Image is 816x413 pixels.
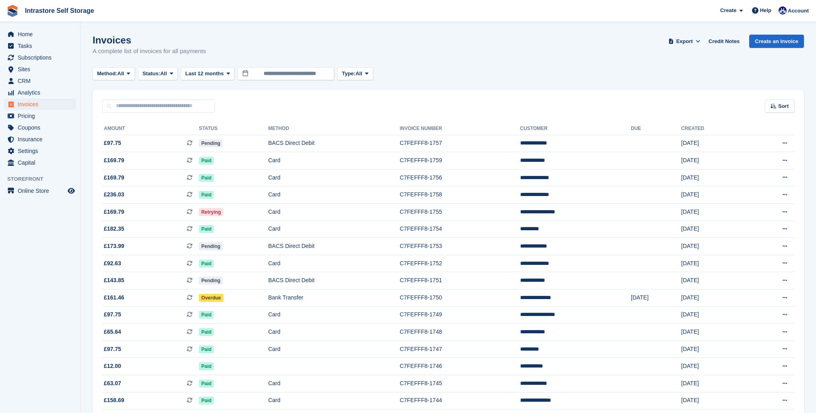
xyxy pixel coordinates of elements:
[18,75,66,87] span: CRM
[400,204,520,221] td: C7FEFFF8-1755
[18,185,66,196] span: Online Store
[199,294,223,302] span: Overdue
[199,208,223,216] span: Retrying
[268,341,400,358] td: Card
[400,152,520,169] td: C7FEFFF8-1759
[667,35,702,48] button: Export
[337,67,373,81] button: Type: All
[199,174,214,182] span: Paid
[104,276,124,285] span: £143.85
[4,185,76,196] a: menu
[4,110,76,122] a: menu
[4,145,76,157] a: menu
[681,122,746,135] th: Created
[400,221,520,238] td: C7FEFFF8-1754
[118,70,124,78] span: All
[199,328,214,336] span: Paid
[7,175,80,183] span: Storefront
[18,134,66,145] span: Insurance
[342,70,355,78] span: Type:
[104,208,124,216] span: £169.79
[681,289,746,307] td: [DATE]
[6,5,19,17] img: stora-icon-8386f47178a22dfd0bd8f6a31ec36ba5ce8667c1dd55bd0f319d3a0aa187defe.svg
[97,70,118,78] span: Method:
[400,341,520,358] td: C7FEFFF8-1747
[93,47,206,56] p: A complete list of invoices for all payments
[18,99,66,110] span: Invoices
[720,6,736,14] span: Create
[681,152,746,169] td: [DATE]
[93,35,206,45] h1: Invoices
[268,169,400,186] td: Card
[400,289,520,307] td: C7FEFFF8-1750
[268,272,400,289] td: BACS Direct Debit
[788,7,809,15] span: Account
[104,156,124,165] span: £169.79
[199,242,223,250] span: Pending
[268,186,400,204] td: Card
[400,135,520,152] td: C7FEFFF8-1757
[520,122,631,135] th: Customer
[138,67,178,81] button: Status: All
[199,311,214,319] span: Paid
[681,306,746,324] td: [DATE]
[681,255,746,272] td: [DATE]
[268,306,400,324] td: Card
[681,186,746,204] td: [DATE]
[4,75,76,87] a: menu
[681,324,746,341] td: [DATE]
[199,345,214,353] span: Paid
[199,260,214,268] span: Paid
[681,204,746,221] td: [DATE]
[681,272,746,289] td: [DATE]
[778,102,789,110] span: Sort
[631,122,681,135] th: Due
[681,135,746,152] td: [DATE]
[400,122,520,135] th: Invoice Number
[181,67,234,81] button: Last 12 months
[4,40,76,52] a: menu
[199,191,214,199] span: Paid
[400,392,520,409] td: C7FEFFF8-1744
[160,70,167,78] span: All
[104,190,124,199] span: £236.03
[4,99,76,110] a: menu
[268,221,400,238] td: Card
[102,122,199,135] th: Amount
[268,375,400,392] td: Card
[268,289,400,307] td: Bank Transfer
[268,392,400,409] td: Card
[631,289,681,307] td: [DATE]
[4,122,76,133] a: menu
[104,173,124,182] span: £169.79
[4,157,76,168] a: menu
[400,375,520,392] td: C7FEFFF8-1745
[681,358,746,375] td: [DATE]
[199,157,214,165] span: Paid
[18,87,66,98] span: Analytics
[268,324,400,341] td: Card
[18,157,66,168] span: Capital
[268,238,400,255] td: BACS Direct Debit
[104,225,124,233] span: £182.35
[268,255,400,272] td: Card
[199,396,214,405] span: Paid
[400,306,520,324] td: C7FEFFF8-1749
[66,186,76,196] a: Preview store
[104,259,121,268] span: £92.63
[199,362,214,370] span: Paid
[4,87,76,98] a: menu
[749,35,804,48] a: Create an Invoice
[400,272,520,289] td: C7FEFFF8-1751
[104,139,121,147] span: £97.75
[400,186,520,204] td: C7FEFFF8-1758
[104,293,124,302] span: £161.46
[681,238,746,255] td: [DATE]
[681,221,746,238] td: [DATE]
[18,40,66,52] span: Tasks
[400,255,520,272] td: C7FEFFF8-1752
[199,139,223,147] span: Pending
[104,345,121,353] span: £97.75
[4,64,76,75] a: menu
[104,396,124,405] span: £158.69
